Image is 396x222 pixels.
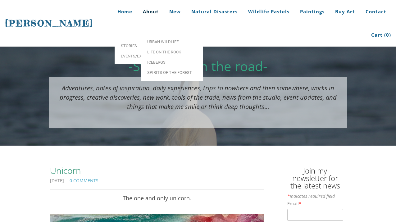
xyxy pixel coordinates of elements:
[123,194,191,202] font: The one and only unicorn.
[287,167,343,193] h2: Join my newsletter for the latest news
[70,178,98,183] a: 0 Comments
[115,41,177,51] a: Stories
[5,17,93,29] a: [PERSON_NAME]
[141,67,203,78] a: Spirits of the Forest
[50,179,64,184] span: [DATE]
[287,202,301,206] label: Email
[141,57,203,67] a: Icebergs
[5,18,93,29] span: [PERSON_NAME]
[141,37,203,47] a: Urban Wildlife
[121,34,171,38] span: Biography
[147,40,197,44] span: Urban Wildlife
[386,32,389,38] span: 0
[147,50,197,54] span: Life on the Rock
[115,51,177,61] a: Events/Exhibits
[50,164,264,177] a: Unicorn
[121,44,171,48] span: Stories
[49,60,347,73] h2: -Stories from the road-
[366,23,391,47] a: Cart (0)
[121,54,171,58] span: Events/Exhibits
[141,47,203,57] a: Life on the Rock
[60,84,337,111] em: Adventures, notes of inspiration, daily experiences, trips to nowhere and then somewhere, works i...
[147,60,197,64] span: Icebergs
[60,84,337,111] font: ...
[147,70,197,75] span: Spirits of the Forest
[287,194,335,198] label: Indicates required field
